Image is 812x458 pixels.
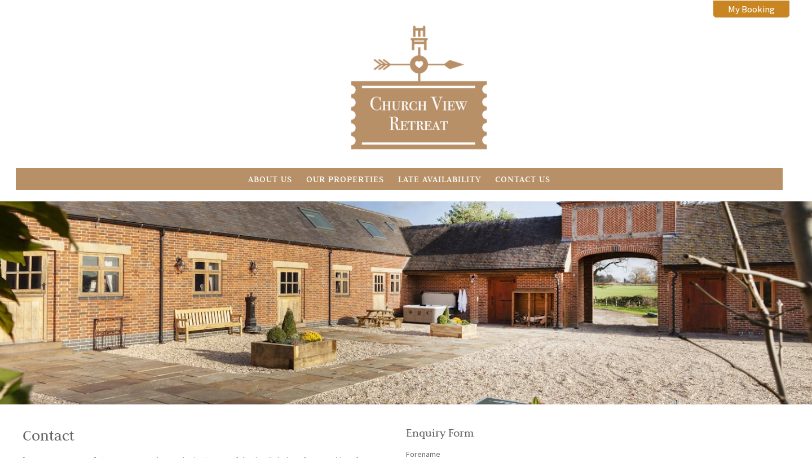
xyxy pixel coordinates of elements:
[23,426,392,444] h1: Contact
[248,174,292,184] a: About Us
[348,23,489,152] img: Church View Retreat
[495,174,550,184] a: Contact Us
[713,1,789,17] a: My Booking
[406,426,776,439] h2: Enquiry Form
[398,174,481,184] a: Late Availability
[306,174,384,184] a: Our Properties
